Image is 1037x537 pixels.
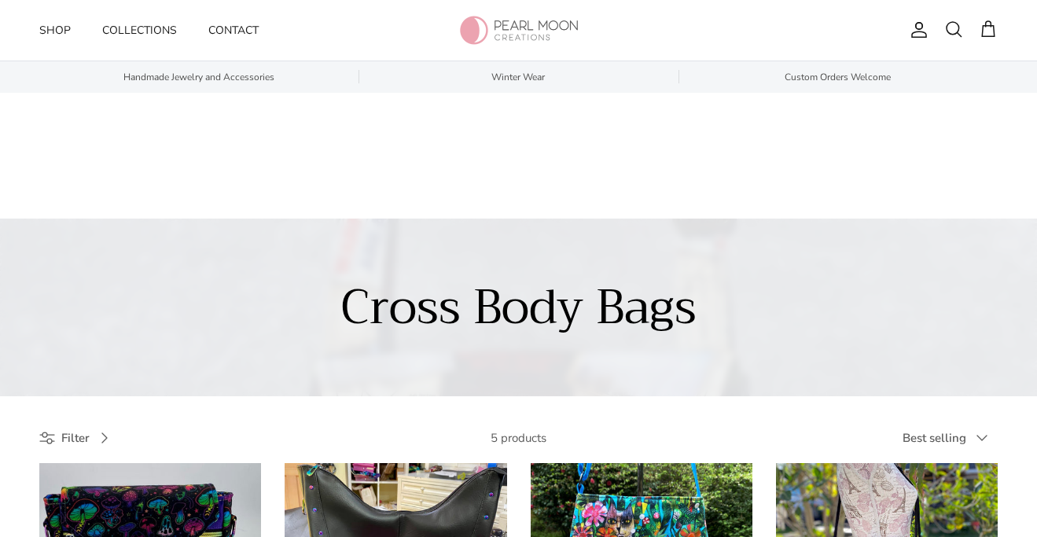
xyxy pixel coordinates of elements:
[903,20,929,39] a: Account
[694,71,982,84] span: Custom Orders Welcome
[25,5,85,56] a: Shop
[88,5,191,56] a: Collections
[400,428,637,447] div: 5 products
[678,71,998,84] a: Custom Orders Welcome
[359,71,678,84] a: Winter Wear
[61,428,90,447] span: Filter
[55,71,343,84] span: Handmade Jewelry and Accessories
[39,420,120,455] a: Filter
[16,281,1021,333] h1: Cross Body Bags
[903,430,966,446] span: Best selling
[194,5,273,56] a: Contact
[903,421,998,455] button: Best selling
[460,16,578,45] img: Pearl Moon Creations
[374,71,662,84] span: Winter Wear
